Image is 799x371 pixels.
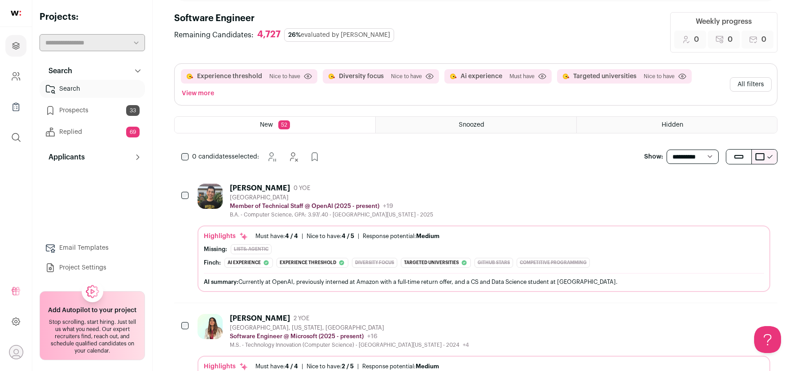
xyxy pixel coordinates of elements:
div: Highlights [204,362,248,371]
span: +4 [463,342,469,348]
div: [GEOGRAPHIC_DATA] [230,194,433,201]
ul: | | [255,363,439,370]
button: Add to Prospects [306,148,324,166]
div: Missing: [204,246,227,253]
a: Hidden [577,117,777,133]
div: B.A. - Computer Science, GPA: 3.97/.40 - [GEOGRAPHIC_DATA][US_STATE] - 2025 [230,211,433,218]
span: 4 / 4 [285,233,298,239]
span: +19 [383,203,393,209]
a: Search [40,80,145,98]
button: Snooze [263,148,281,166]
div: M.S. - Technology Innovation (Computer Science) - [GEOGRAPHIC_DATA][US_STATE] - 2024 [230,341,469,349]
span: Nice to have [269,73,300,80]
a: Company and ATS Settings [5,66,26,87]
div: Response potential: [362,363,439,370]
p: Member of Technical Staff @ OpenAI (2025 - present) [230,203,379,210]
span: 69 [126,127,140,137]
span: 0 [694,34,699,45]
a: Email Templates [40,239,145,257]
a: Project Settings [40,259,145,277]
span: +16 [367,333,378,340]
iframe: Help Scout Beacon - Open [754,326,781,353]
h1: Software Engineer [174,12,399,25]
button: Hide [284,148,302,166]
div: Highlights [204,232,248,241]
div: Stop scrolling, start hiring. Just tell us what you need. Our expert recruiters find, reach out, ... [45,318,139,354]
p: Software Engineer @ Microsoft (2025 - present) [230,333,364,340]
div: Ai experience [224,258,273,268]
a: Company Lists [5,96,26,118]
div: Competitive programming [517,258,590,268]
a: [PERSON_NAME] 0 YOE [GEOGRAPHIC_DATA] Member of Technical Staff @ OpenAI (2025 - present) +19 B.A... [198,184,770,292]
div: Finch: [204,259,221,266]
button: Diversity focus [339,72,384,81]
span: 33 [126,105,140,116]
div: Targeted universities [401,258,471,268]
a: Replied69 [40,123,145,141]
div: Diversity focus [352,258,397,268]
a: Add Autopilot to your project Stop scrolling, start hiring. Just tell us what you need. Our exper... [40,291,145,360]
div: [PERSON_NAME] [230,314,290,323]
div: Must have: [255,363,298,370]
span: 0 [761,34,766,45]
p: Show: [644,152,663,161]
div: [GEOGRAPHIC_DATA], [US_STATE], [GEOGRAPHIC_DATA] [230,324,469,331]
img: b7c3b8920388994be272bac6415ed9f0d90e6c9c9c46a40a43ca82e97bbb8db3 [198,184,223,209]
button: All filters [730,77,772,92]
button: View more [180,87,216,100]
div: [PERSON_NAME] [230,184,290,193]
div: Weekly progress [696,16,752,27]
span: 52 [278,120,290,129]
span: 0 [728,34,733,45]
h2: Add Autopilot to your project [48,306,136,315]
img: wellfound-shorthand-0d5821cbd27db2630d0214b213865d53afaa358527fdda9d0ea32b1df1b89c2c.svg [11,11,21,16]
p: Search [43,66,72,76]
span: selected: [192,152,259,161]
a: Prospects33 [40,102,145,119]
a: Snoozed [376,117,576,133]
div: Must have: [255,233,298,240]
ul: | | [255,233,439,240]
div: 4,727 [257,29,281,40]
span: 4 / 5 [342,233,354,239]
h2: Projects: [40,11,145,23]
div: Github stars [474,258,513,268]
span: Remaining Candidates: [174,30,254,40]
button: Targeted universities [573,72,637,81]
div: evaluated by [PERSON_NAME] [284,28,394,42]
div: Lists: Agentic [231,244,272,254]
button: Search [40,62,145,80]
span: Snoozed [459,122,484,128]
span: 26% [288,32,301,38]
a: Projects [5,35,26,57]
span: Must have [509,73,535,80]
span: AI summary: [204,279,238,285]
span: New [260,122,273,128]
div: Response potential: [363,233,439,240]
span: 0 candidates [192,154,232,160]
span: Hidden [662,122,683,128]
span: 2 YOE [294,315,309,322]
button: Open dropdown [9,345,23,359]
span: Nice to have [644,73,675,80]
button: Ai experience [461,72,502,81]
span: Medium [416,233,439,239]
span: Medium [416,363,439,369]
p: Applicants [43,152,85,163]
div: Nice to have: [307,363,354,370]
button: Experience threshold [197,72,262,81]
button: Applicants [40,148,145,166]
span: 2 / 5 [342,363,354,369]
span: 4 / 4 [285,363,298,369]
span: 0 YOE [294,185,310,192]
span: Nice to have [391,73,422,80]
div: Currently at OpenAI, previously interned at Amazon with a full-time return offer, and a CS and Da... [204,277,764,287]
div: Experience threshold [277,258,348,268]
div: Nice to have: [307,233,354,240]
img: d6de9401c091df4f9eea1e60b1c293cef5f7b9561cf0d1482ad00110a7c7e659 [198,314,223,339]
